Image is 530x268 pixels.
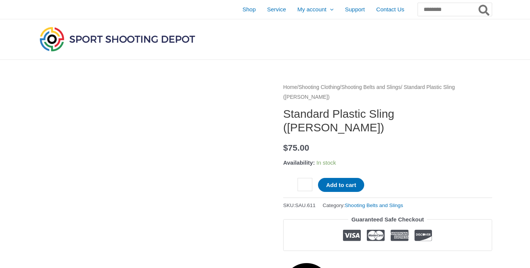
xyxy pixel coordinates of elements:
[299,84,340,90] a: Shooting Clothing
[316,159,336,166] span: In stock
[283,143,288,153] span: $
[318,178,364,192] button: Add to cart
[348,214,427,225] legend: Guaranteed Safe Checkout
[477,3,492,16] button: Search
[283,201,316,210] span: SKU:
[283,159,315,166] span: Availability:
[341,84,401,90] a: Shooting Belts and Slings
[298,178,312,191] input: Product quantity
[38,25,197,53] img: Sport Shooting Depot
[283,84,297,90] a: Home
[295,203,316,208] span: SAU.611
[283,83,492,102] nav: Breadcrumb
[283,143,309,153] bdi: 75.00
[345,203,403,208] a: Shooting Belts and Slings
[283,107,492,134] h1: Standard Plastic Sling ([PERSON_NAME])
[323,201,403,210] span: Category:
